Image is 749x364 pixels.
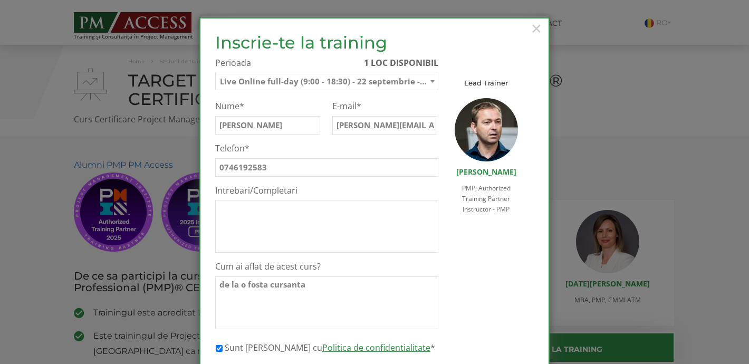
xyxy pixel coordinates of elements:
[454,79,518,87] h3: Lead Trainer
[332,101,437,112] label: E-mail
[215,33,438,52] h2: Inscrie-te la training
[371,57,438,69] span: loc disponibil
[216,72,438,91] span: Live Online full-day (9:00 - 18:30) - 22 septembrie - 26 septembrie 2025
[215,143,438,154] label: Telefon
[215,101,320,112] label: Nume
[462,184,511,214] span: PMP, Authorized Training Partner Instructor - PMP
[225,341,435,354] label: Sunt [PERSON_NAME] cu *
[456,167,516,177] a: [PERSON_NAME]
[322,342,430,353] a: Politica de confidentialitate
[364,57,369,69] span: 1
[215,185,438,196] label: Intrebari/Completari
[530,16,543,40] button: Close
[215,57,438,69] label: Perioada
[530,14,543,43] span: ×
[215,261,438,272] label: Cum ai aflat de acest curs?
[215,72,438,90] span: Live Online full-day (9:00 - 18:30) - 22 septembrie - 26 septembrie 2025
